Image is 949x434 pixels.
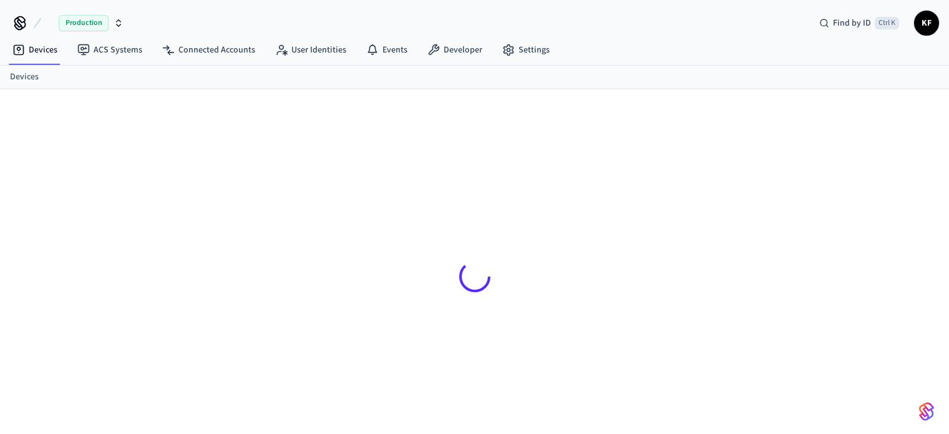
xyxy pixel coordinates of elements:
span: Find by ID [833,17,871,29]
div: Find by IDCtrl K [809,12,909,34]
img: SeamLogoGradient.69752ec5.svg [919,402,934,422]
a: Events [356,39,417,61]
a: Devices [10,71,39,84]
span: Production [59,15,109,31]
span: KF [915,12,938,34]
button: KF [914,11,939,36]
a: Devices [2,39,67,61]
a: ACS Systems [67,39,152,61]
span: Ctrl K [875,17,899,29]
a: Connected Accounts [152,39,265,61]
a: Developer [417,39,492,61]
a: Settings [492,39,560,61]
a: User Identities [265,39,356,61]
